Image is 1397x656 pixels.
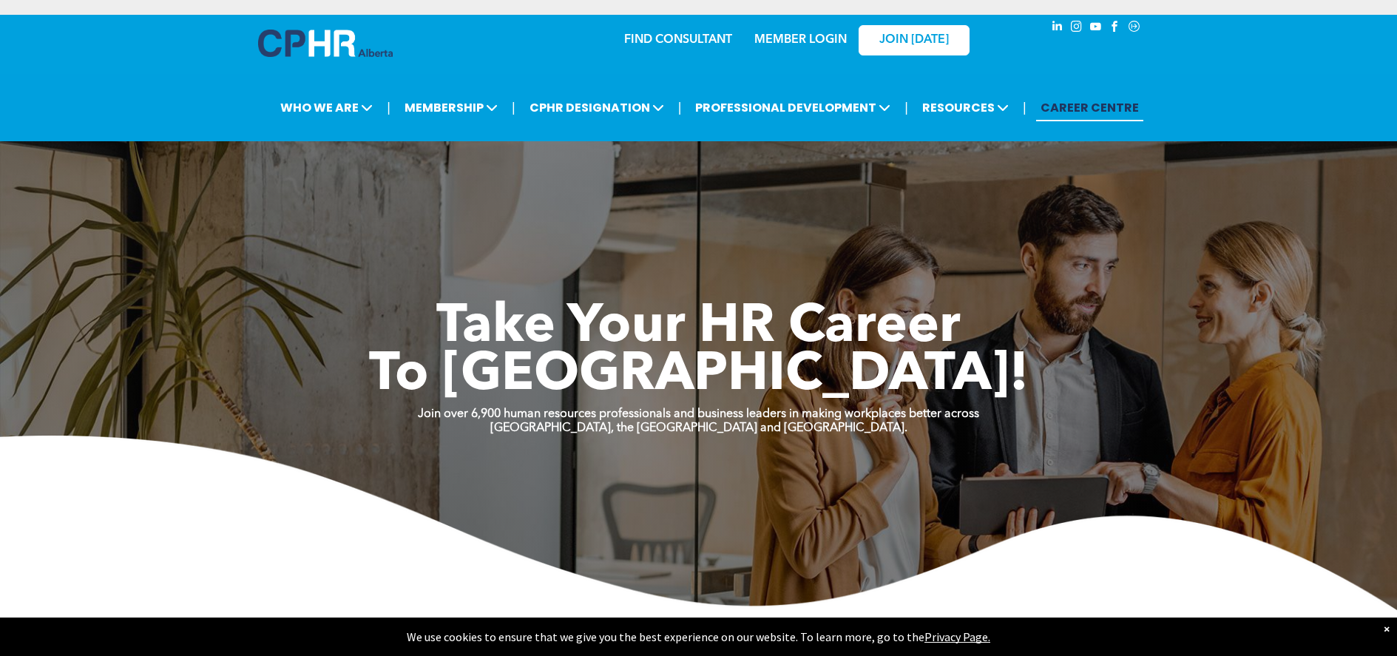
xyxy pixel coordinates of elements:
[525,94,669,121] span: CPHR DESIGNATION
[400,94,502,121] span: MEMBERSHIP
[258,30,393,57] img: A blue and white logo for cp alberta
[859,25,970,55] a: JOIN [DATE]
[387,92,390,123] li: |
[691,94,895,121] span: PROFESSIONAL DEVELOPMENT
[624,34,732,46] a: FIND CONSULTANT
[1107,18,1123,38] a: facebook
[418,408,979,420] strong: Join over 6,900 human resources professionals and business leaders in making workplaces better ac...
[924,629,990,644] a: Privacy Page.
[369,349,1029,402] span: To [GEOGRAPHIC_DATA]!
[754,34,847,46] a: MEMBER LOGIN
[1384,621,1390,636] div: Dismiss notification
[1088,18,1104,38] a: youtube
[276,94,377,121] span: WHO WE ARE
[436,301,961,354] span: Take Your HR Career
[1036,94,1143,121] a: CAREER CENTRE
[1069,18,1085,38] a: instagram
[904,92,908,123] li: |
[1023,92,1026,123] li: |
[1049,18,1066,38] a: linkedin
[918,94,1013,121] span: RESOURCES
[678,92,682,123] li: |
[1126,18,1143,38] a: Social network
[490,422,907,434] strong: [GEOGRAPHIC_DATA], the [GEOGRAPHIC_DATA] and [GEOGRAPHIC_DATA].
[512,92,515,123] li: |
[879,33,949,47] span: JOIN [DATE]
